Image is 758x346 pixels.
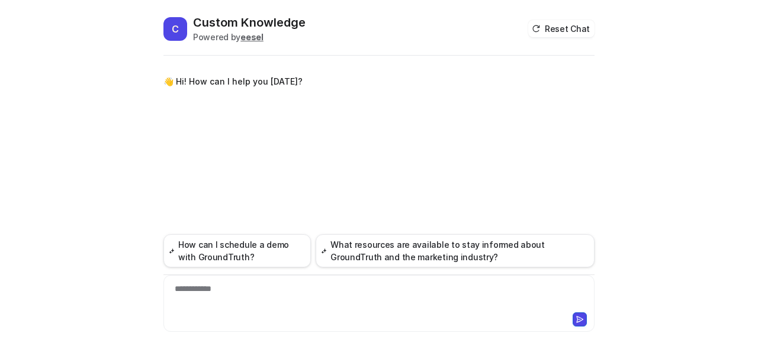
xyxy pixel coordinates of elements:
[528,20,595,37] button: Reset Chat
[163,234,311,267] button: How can I schedule a demo with GroundTruth?
[163,75,303,89] p: 👋 Hi! How can I help you [DATE]?
[240,32,264,42] b: eesel
[193,14,306,31] h2: Custom Knowledge
[163,17,187,41] span: C
[316,234,595,267] button: What resources are available to stay informed about GroundTruth and the marketing industry?
[193,31,306,43] div: Powered by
